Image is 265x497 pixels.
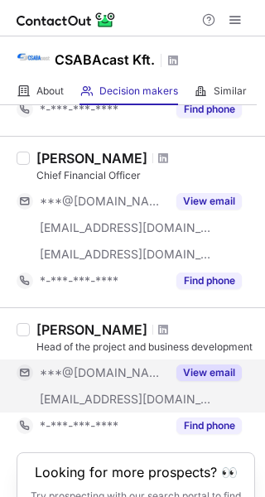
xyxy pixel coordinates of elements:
span: ***@[DOMAIN_NAME] [40,194,166,209]
button: Reveal Button [176,417,242,434]
header: Looking for more prospects? 👀 [35,465,238,480]
button: Reveal Button [176,273,242,289]
div: [PERSON_NAME] [36,150,147,166]
span: About [36,84,64,98]
button: Reveal Button [176,193,242,210]
span: [EMAIL_ADDRESS][DOMAIN_NAME] [40,392,212,407]
img: 206877079ce9717dfe24701f8d5fb8a6 [17,41,50,74]
div: [PERSON_NAME] [36,321,147,338]
span: Similar [214,84,247,98]
span: [EMAIL_ADDRESS][DOMAIN_NAME] [40,247,212,262]
h1: CSABAcast Kft. [55,50,155,70]
button: Reveal Button [176,364,242,381]
button: Reveal Button [176,101,242,118]
span: Decision makers [99,84,178,98]
span: ***@[DOMAIN_NAME] [40,365,166,380]
img: ContactOut v5.3.10 [17,10,116,30]
div: Chief Financial Officer [36,168,255,183]
div: Head of the project and business development [36,340,255,355]
span: [EMAIL_ADDRESS][DOMAIN_NAME] [40,220,212,235]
